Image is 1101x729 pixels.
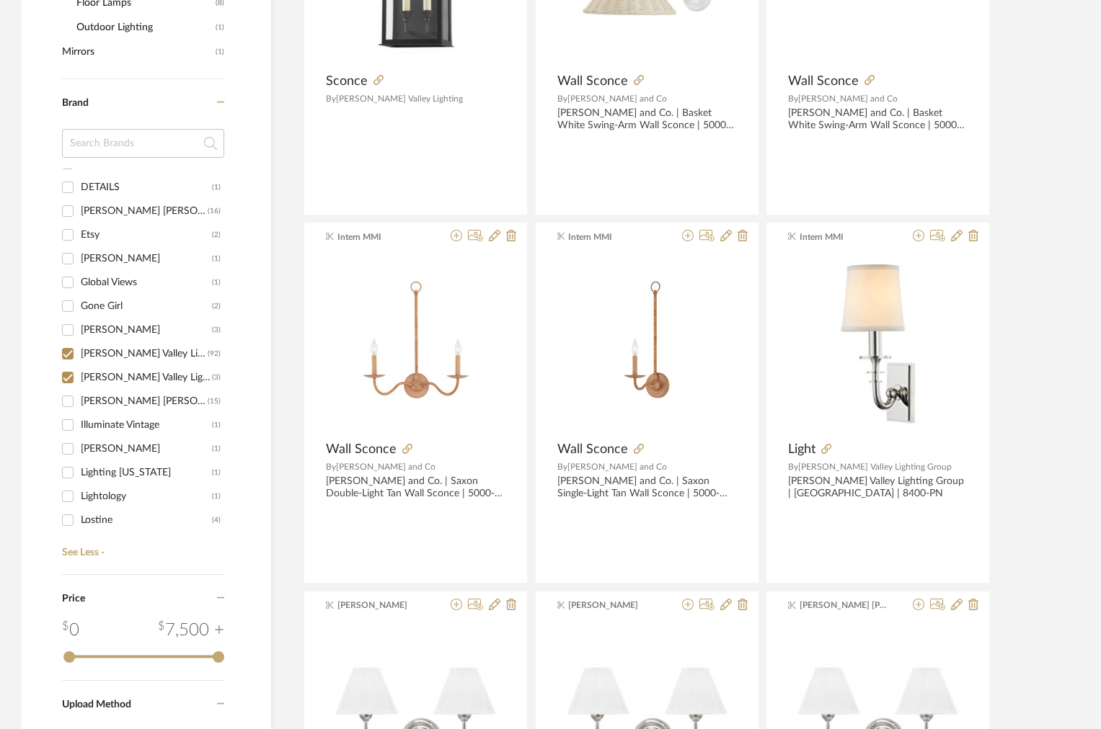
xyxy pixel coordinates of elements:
span: Wall Sconce [557,442,628,457]
div: [PERSON_NAME] Valley Lighting Group [81,366,212,389]
div: Lostine [81,509,212,532]
span: (1) [216,16,224,39]
span: [PERSON_NAME] [568,599,659,612]
div: [PERSON_NAME] and Co. | Saxon Double-Light Tan Wall Sconce | 5000-0266 [326,475,505,500]
span: [PERSON_NAME] and Co [798,94,898,103]
div: (1) [212,176,221,199]
span: Intern MMI [568,231,659,243]
div: (1) [212,485,221,508]
div: [PERSON_NAME] [81,437,212,460]
div: [PERSON_NAME] and Co. | Saxon Single-Light Tan Wall Sconce | 5000-0264 [557,475,737,500]
div: Illuminate Vintage [81,413,212,437]
span: [PERSON_NAME] [PERSON_NAME] [800,599,890,612]
span: [PERSON_NAME] and Co [567,94,667,103]
span: [PERSON_NAME] Valley Lighting [336,94,463,103]
div: (1) [212,271,221,294]
div: DETAILS [81,176,212,199]
div: 0 [62,617,79,643]
span: Wall Sconce [557,73,628,89]
span: Wall Sconce [788,73,859,89]
div: [PERSON_NAME] [81,318,212,341]
span: Sconce [326,73,368,89]
span: (1) [216,40,224,63]
span: Upload Method [62,699,131,710]
div: (1) [212,437,221,460]
span: By [557,462,567,471]
div: (4) [212,509,221,532]
div: [PERSON_NAME] Valley Lighting [81,342,208,365]
span: Mirrors [62,40,212,64]
div: (3) [212,318,221,341]
span: Intern MMI [337,231,428,243]
div: (1) [212,247,221,270]
div: [PERSON_NAME] Valley Lighting Group | [GEOGRAPHIC_DATA] | 8400-PN [788,475,968,500]
span: Price [62,594,85,604]
div: Global Views [81,271,212,294]
div: [PERSON_NAME] [PERSON_NAME] [81,390,208,413]
span: Outdoor Lighting [76,15,212,40]
span: [PERSON_NAME] [337,599,428,612]
div: (2) [212,295,221,318]
div: Lucen Light Shop [81,532,212,555]
img: Wall Sconce [575,254,719,434]
div: (15) [208,390,221,413]
div: Etsy [81,223,212,246]
span: By [326,94,336,103]
span: By [326,462,336,471]
div: [PERSON_NAME] and Co. | Basket White Swing-Arm Wall Sconce | 5000-0219 [557,107,737,132]
div: (92) [208,342,221,365]
div: Lightology [81,485,212,508]
span: Brand [62,98,89,108]
div: 7,500 + [158,617,224,643]
span: By [557,94,567,103]
span: By [788,462,798,471]
div: [PERSON_NAME] [PERSON_NAME] [81,200,208,223]
span: [PERSON_NAME] Valley Lighting Group [798,462,952,471]
a: See Less - [58,536,224,559]
div: (1) [212,532,221,555]
span: By [788,94,798,103]
img: Wall Sconce [344,254,488,434]
div: (3) [212,366,221,389]
span: [PERSON_NAME] and Co [336,462,435,471]
div: (1) [212,461,221,484]
span: Light [788,442,815,457]
div: [PERSON_NAME] [81,247,212,270]
div: (2) [212,223,221,246]
div: (1) [212,413,221,437]
div: Lighting [US_STATE] [81,461,212,484]
div: Gone Girl [81,295,212,318]
input: Search Brands [62,129,224,158]
div: [PERSON_NAME] and Co. | Basket White Swing-Arm Wall Sconce | 5000-0219 [788,107,968,132]
img: Light [788,254,968,434]
span: Intern MMI [800,231,890,243]
div: (16) [208,200,221,223]
span: [PERSON_NAME] and Co [567,462,667,471]
span: Wall Sconce [326,442,397,457]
